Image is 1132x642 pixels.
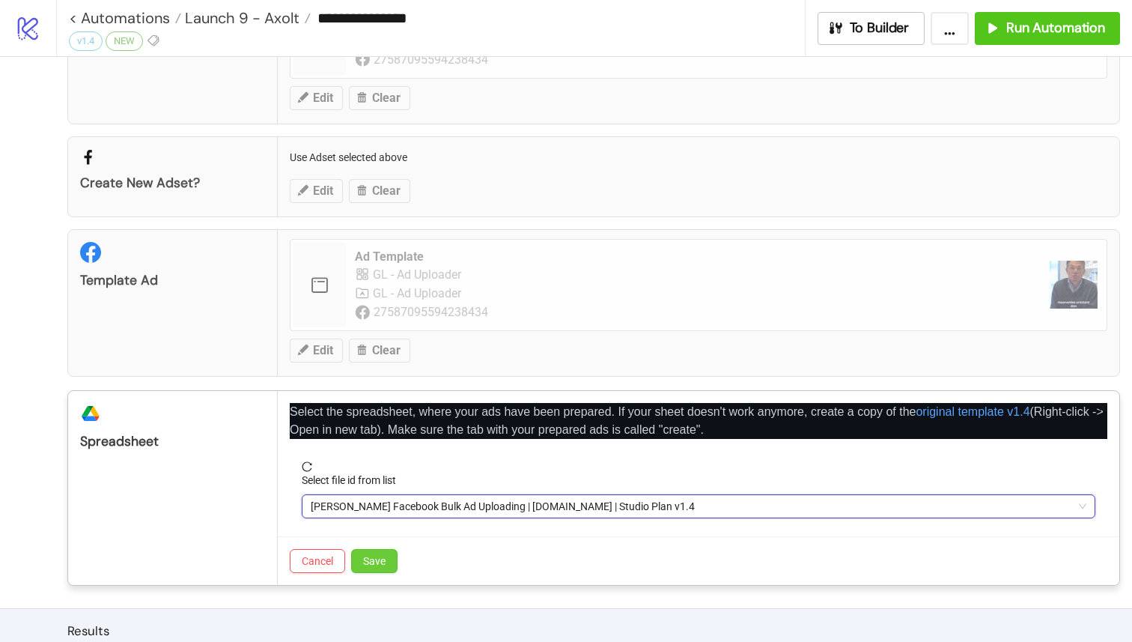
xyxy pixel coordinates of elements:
[818,12,925,45] button: To Builder
[363,555,386,567] span: Save
[69,10,181,25] a: < Automations
[931,12,969,45] button: ...
[67,621,1120,641] h2: Results
[69,31,103,51] div: v1.4
[290,403,1107,439] p: Select the spreadsheet, where your ads have been prepared. If your sheet doesn't work anymore, cr...
[80,433,265,450] div: Spreadsheet
[916,405,1029,418] a: original template v1.4
[302,472,406,488] label: Select file id from list
[181,8,299,28] span: Launch 9 - Axolt
[1098,402,1108,413] span: close
[302,555,333,567] span: Cancel
[850,19,910,37] span: To Builder
[290,549,345,573] button: Cancel
[351,549,398,573] button: Save
[106,31,143,51] div: NEW
[302,461,1095,472] span: reload
[181,10,311,25] a: Launch 9 - Axolt
[311,495,1086,518] span: FELLOS HL Facebook Bulk Ad Uploading | Kitchn.io | Studio Plan v1.4
[975,12,1120,45] button: Run Automation
[1006,19,1105,37] span: Run Automation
